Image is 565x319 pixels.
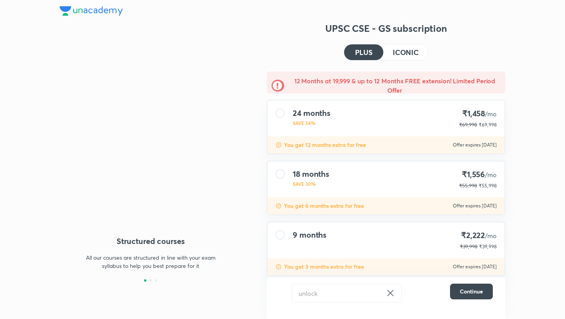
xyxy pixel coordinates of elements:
[284,263,364,271] p: You get 3 months extra for free
[60,6,123,16] img: Company Logo
[272,79,284,92] img: -
[275,203,282,209] img: discount
[479,122,497,128] span: ₹69,998
[450,284,493,299] button: Continue
[284,141,366,149] p: You get 12 months extra for free
[485,110,497,118] span: /mo
[459,182,477,189] p: ₹55,998
[293,180,329,187] p: SAVE 30%
[459,121,477,128] p: ₹69,998
[275,264,282,270] img: discount
[344,44,383,60] button: PLUS
[276,284,286,302] img: discount
[293,119,330,126] p: SAVE 34%
[284,202,364,210] p: You get 6 months extra for free
[453,203,497,209] p: Offer expires [DATE]
[485,231,497,240] span: /mo
[60,235,242,247] h4: Structured courses
[460,288,483,295] span: Continue
[485,170,497,179] span: /mo
[479,183,497,189] span: ₹55,998
[355,49,372,56] h4: PLUS
[453,264,497,270] p: Offer expires [DATE]
[60,79,242,215] img: yH5BAEAAAAALAAAAAABAAEAAAIBRAA7
[479,244,497,249] span: ₹39,998
[460,243,478,250] p: ₹39,998
[459,108,497,119] h4: ₹1,458
[293,230,326,240] h4: 9 months
[383,44,428,60] button: ICONIC
[289,76,501,95] h5: 12 Months at 19,999 & up to 12 Months FREE extension! Limited Period Offer
[460,230,497,241] h4: ₹2,222
[453,142,497,148] p: Offer expires [DATE]
[261,282,512,289] p: To be paid as a one-time payment
[293,169,329,179] h4: 18 months
[393,49,419,56] h4: ICONIC
[267,22,505,35] h3: UPSC CSE - GS subscription
[459,169,497,180] h4: ₹1,556
[292,284,383,302] input: Have a referral code?
[82,253,219,270] p: All our courses are structured in line with your exam syllabus to help you best prepare for it
[275,142,282,148] img: discount
[293,108,330,118] h4: 24 months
